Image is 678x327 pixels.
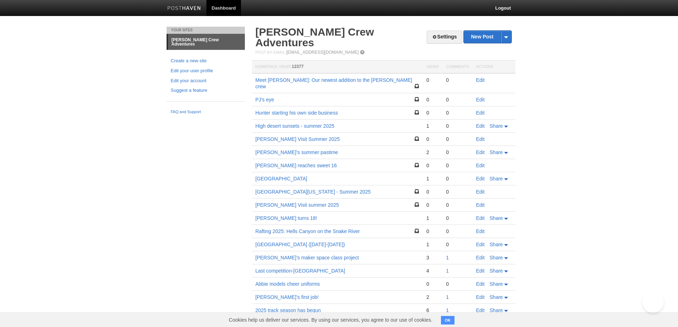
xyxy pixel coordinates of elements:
div: 0 [446,228,469,234]
div: 0 [426,77,439,83]
a: 2025 track season has begun [256,307,321,313]
a: Edit [476,163,485,168]
div: 0 [446,215,469,221]
a: 1 [446,294,449,300]
a: Create a new site [171,57,241,65]
a: Edit [476,268,485,274]
div: 1 [426,175,439,182]
a: Edit [476,215,485,221]
div: 0 [426,162,439,169]
div: 1 [426,215,439,221]
span: Share [490,268,503,274]
span: Share [490,176,503,181]
div: 0 [426,281,439,287]
span: Share [490,307,503,313]
a: [PERSON_NAME] Visit summer 2025 [256,202,339,208]
a: [PERSON_NAME] turns 18! [256,215,317,221]
div: 0 [426,96,439,103]
a: PJ's eye [256,97,274,102]
a: Suggest a feature [171,87,241,94]
a: High desert sunsets - summer 2025 [256,123,335,129]
a: Edit [476,255,485,260]
div: 0 [446,123,469,129]
a: Hunter starting his own side business [256,110,338,116]
div: 0 [446,162,469,169]
a: [PERSON_NAME] Crew Adventures [256,26,374,48]
a: Settings [427,31,462,44]
span: 12377 [292,64,304,69]
a: [PERSON_NAME]’s summer pastime [256,149,338,155]
div: 3 [426,254,439,261]
a: Edit [476,294,485,300]
div: 0 [426,202,439,208]
div: 0 [426,189,439,195]
iframe: Help Scout Beacon - Open [642,291,664,313]
a: Edit [476,136,485,142]
a: Edit [476,228,485,234]
a: Abbie models cheer uniforms [256,281,320,287]
a: Edit [476,110,485,116]
span: Share [490,123,503,129]
th: Views [423,60,442,74]
div: 2 [426,149,439,155]
div: 0 [446,241,469,248]
a: [GEOGRAPHIC_DATA] [256,176,308,181]
a: Edit [476,97,485,102]
a: 1 [446,307,449,313]
a: Edit [476,242,485,247]
a: [PERSON_NAME]’s maker space class project [256,255,359,260]
a: Edit [476,202,485,208]
button: OK [441,316,455,325]
th: Actions [473,60,515,74]
span: Cookies help us deliver our services. By using our services, you agree to our use of cookies. [222,313,440,327]
th: Comments [442,60,472,74]
li: Your Sites [167,27,245,34]
a: [PERSON_NAME] Visit Summer 2025 [256,136,340,142]
div: 2 [426,294,439,300]
a: Edit [476,77,485,83]
a: [GEOGRAPHIC_DATA] ([DATE]-[DATE]) [256,242,345,247]
a: Edit [476,281,485,287]
div: 0 [426,228,439,234]
div: 0 [446,281,469,287]
a: Edit your user profile [171,67,241,75]
a: Edit [476,176,485,181]
div: 0 [446,202,469,208]
div: 1 [426,241,439,248]
span: Share [490,281,503,287]
a: [GEOGRAPHIC_DATA][US_STATE] - Summer 2025 [256,189,371,195]
div: 6 [426,307,439,313]
span: Share [490,215,503,221]
a: [PERSON_NAME] reaches sweet 16 [256,163,337,168]
span: Share [490,242,503,247]
th: Homepage Views [252,60,423,74]
a: Rafting 2025: Hells Canyon on the Snake River [256,228,360,234]
div: 0 [446,175,469,182]
div: 0 [426,136,439,142]
span: Share [490,149,503,155]
a: Edit your account [171,77,241,85]
img: Posthaven-bar [167,6,201,11]
a: Edit [476,149,485,155]
a: 1 [446,255,449,260]
a: 1 [446,268,449,274]
a: Edit [476,189,485,195]
a: Last competition-[GEOGRAPHIC_DATA] [256,268,345,274]
span: Share [490,294,503,300]
a: Edit [476,123,485,129]
a: [PERSON_NAME] Crew Adventures [168,34,245,50]
span: Post by Email [256,50,285,54]
span: Share [490,255,503,260]
div: 1 [426,123,439,129]
div: 0 [446,189,469,195]
div: 0 [446,110,469,116]
div: 4 [426,268,439,274]
a: [EMAIL_ADDRESS][DOMAIN_NAME] [286,50,358,55]
div: 0 [446,136,469,142]
div: 0 [446,149,469,155]
a: FAQ and Support [171,109,241,115]
div: 0 [446,96,469,103]
a: New Post [464,31,511,43]
div: 0 [446,77,469,83]
a: Edit [476,307,485,313]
